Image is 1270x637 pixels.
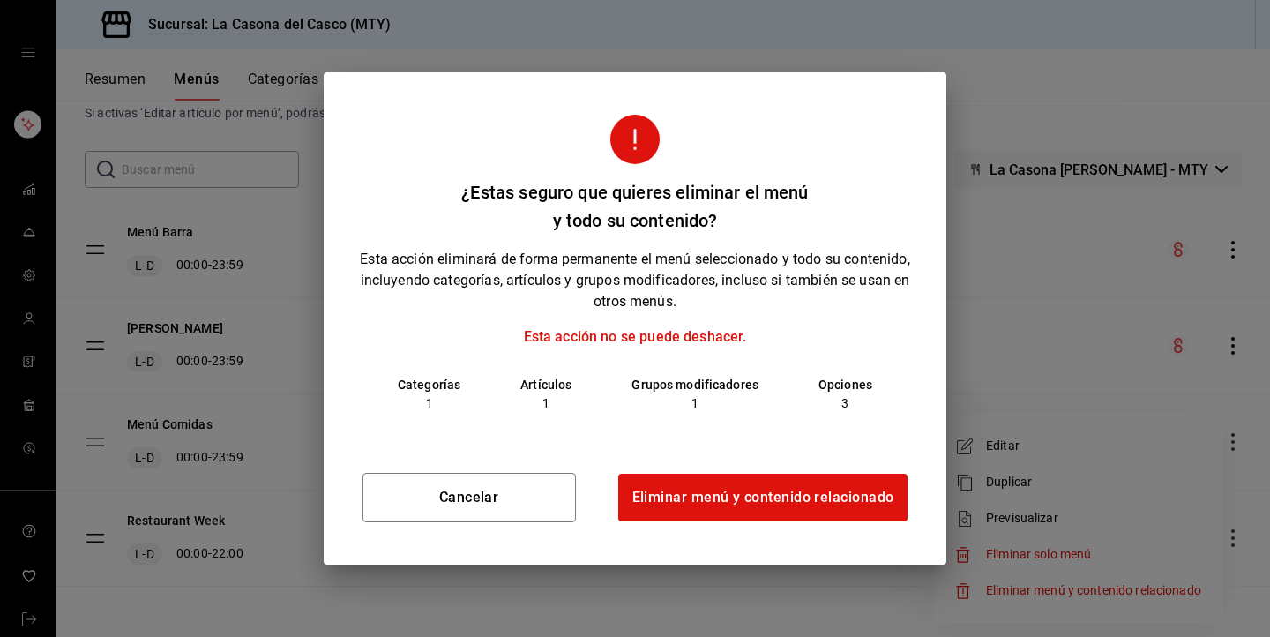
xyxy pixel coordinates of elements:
[398,394,460,413] p: 1
[631,376,758,394] p: Grupos modificadores
[520,376,571,394] p: Artículos
[618,474,908,521] button: Eliminar menú y contenido relacionado
[362,473,576,522] button: Cancelar
[324,72,946,249] h2: ¿Estas seguro que quieres eliminar el menú y todo su contenido?
[345,326,925,348] p: Esta acción no se puede deshacer.
[631,394,758,413] p: 1
[520,394,571,413] p: 1
[818,376,872,394] p: Opciones
[818,394,872,413] p: 3
[398,376,460,394] p: Categorías
[345,249,925,312] p: Esta acción eliminará de forma permanente el menú seleccionado y todo su contenido, incluyendo ca...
